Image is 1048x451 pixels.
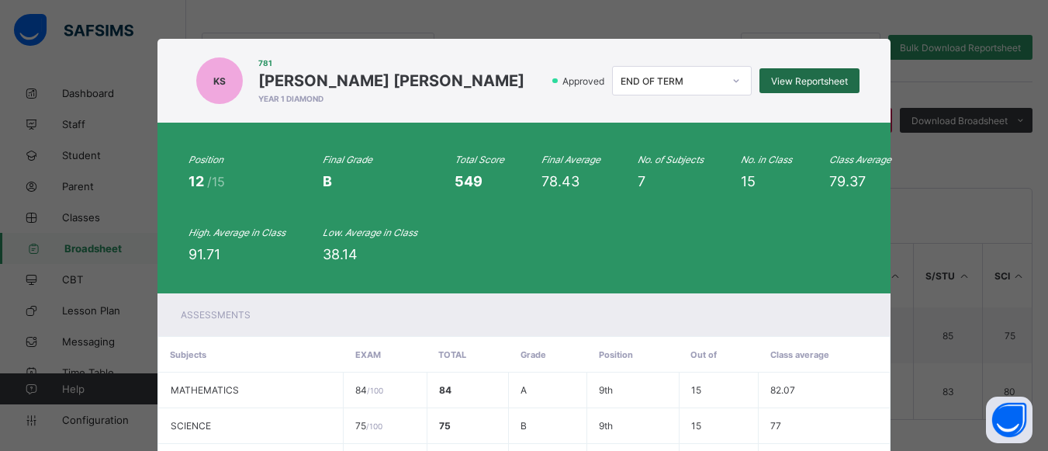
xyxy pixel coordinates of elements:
[171,384,239,396] span: MATHEMATICS
[741,154,792,165] i: No. in Class
[438,349,466,360] span: Total
[521,384,527,396] span: A
[770,420,781,432] span: 77
[561,75,609,87] span: Approved
[323,173,332,189] span: B
[541,173,579,189] span: 78.43
[189,227,285,238] i: High. Average in Class
[355,384,383,396] span: 84
[171,420,211,432] span: SCIENCE
[599,384,613,396] span: 9th
[541,154,600,165] i: Final Average
[189,154,223,165] i: Position
[258,58,524,68] span: 781
[189,173,207,189] span: 12
[189,246,220,262] span: 91.71
[638,173,645,189] span: 7
[691,384,701,396] span: 15
[455,154,504,165] i: Total Score
[170,349,206,360] span: Subjects
[258,71,524,90] span: [PERSON_NAME] [PERSON_NAME]
[621,75,723,87] div: END OF TERM
[258,94,524,103] span: YEAR 1 DIAMOND
[829,173,866,189] span: 79.37
[771,75,848,87] span: View Reportsheet
[323,227,417,238] i: Low. Average in Class
[355,420,382,432] span: 75
[770,349,829,360] span: Class average
[439,384,451,396] span: 84
[367,386,383,395] span: / 100
[521,420,527,432] span: B
[323,154,372,165] i: Final Grade
[691,420,701,432] span: 15
[690,349,717,360] span: Out of
[355,349,381,360] span: EXAM
[521,349,546,360] span: Grade
[599,349,633,360] span: Position
[741,173,756,189] span: 15
[986,397,1032,443] button: Open asap
[829,154,891,165] i: Class Average
[181,309,251,321] span: Assessments
[207,174,225,189] span: /15
[770,384,795,396] span: 82.07
[213,75,226,87] span: KS
[439,420,451,432] span: 75
[323,246,358,262] span: 38.14
[455,173,482,189] span: 549
[638,154,704,165] i: No. of Subjects
[366,422,382,431] span: / 100
[599,420,613,432] span: 9th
